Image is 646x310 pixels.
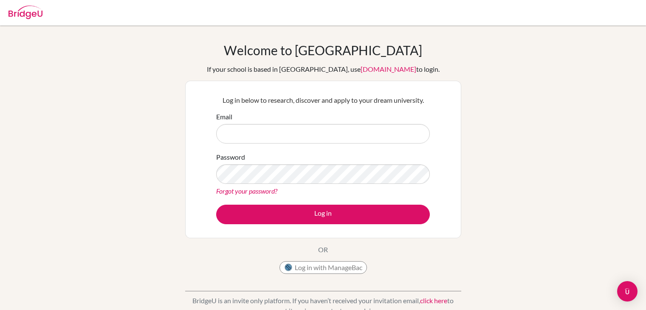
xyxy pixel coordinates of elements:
[420,296,447,304] a: click here
[361,65,416,73] a: [DOMAIN_NAME]
[207,64,440,74] div: If your school is based in [GEOGRAPHIC_DATA], use to login.
[216,95,430,105] p: Log in below to research, discover and apply to your dream university.
[617,281,638,302] div: Open Intercom Messenger
[216,205,430,224] button: Log in
[216,187,277,195] a: Forgot your password?
[318,245,328,255] p: OR
[216,152,245,162] label: Password
[279,261,367,274] button: Log in with ManageBac
[224,42,422,58] h1: Welcome to [GEOGRAPHIC_DATA]
[8,6,42,19] img: Bridge-U
[216,112,232,122] label: Email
